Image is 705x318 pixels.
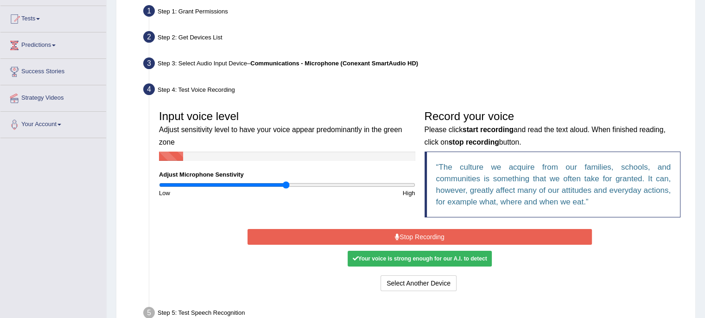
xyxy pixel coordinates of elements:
[0,32,106,56] a: Predictions
[247,60,418,67] span: –
[250,60,418,67] b: Communications - Microphone (Conexant SmartAudio HD)
[139,81,691,101] div: Step 4: Test Voice Recording
[248,229,592,245] button: Stop Recording
[159,110,415,147] h3: Input voice level
[425,110,681,147] h3: Record your voice
[139,28,691,49] div: Step 2: Get Devices List
[348,251,491,267] div: Your voice is strong enough for our A.I. to detect
[139,55,691,75] div: Step 3: Select Audio Input Device
[154,189,287,197] div: Low
[0,6,106,29] a: Tests
[449,138,499,146] b: stop recording
[436,163,671,206] q: The culture we acquire from our families, schools, and communities is something that we often tak...
[0,112,106,135] a: Your Account
[159,126,402,146] small: Adjust sensitivity level to have your voice appear predominantly in the green zone
[463,126,514,134] b: start recording
[159,170,244,179] label: Adjust Microphone Senstivity
[425,126,666,146] small: Please click and read the text aloud. When finished reading, click on button.
[0,85,106,108] a: Strategy Videos
[0,59,106,82] a: Success Stories
[139,2,691,23] div: Step 1: Grant Permissions
[287,189,419,197] div: High
[381,275,457,291] button: Select Another Device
